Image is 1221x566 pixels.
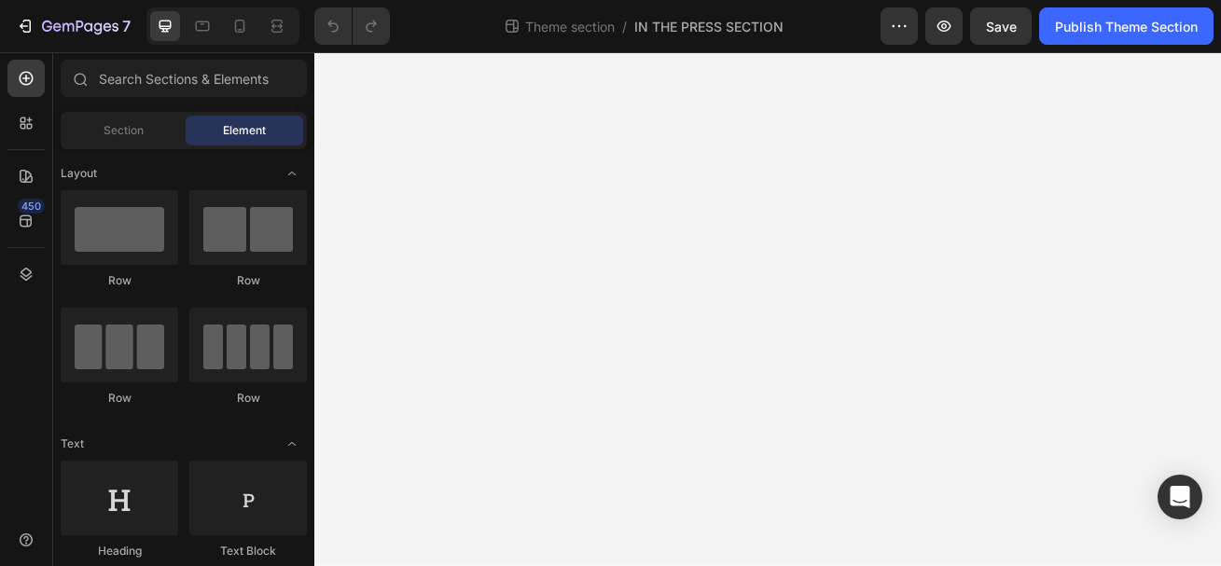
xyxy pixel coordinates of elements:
span: Layout [61,165,97,182]
div: Row [189,272,307,289]
button: Publish Theme Section [1039,7,1214,45]
span: IN THE PRESS SECTION [634,17,784,36]
div: Open Intercom Messenger [1158,475,1202,519]
span: Theme section [521,17,618,36]
div: Row [61,272,178,289]
div: Heading [61,543,178,559]
button: Save [970,7,1032,45]
span: Save [986,19,1017,35]
span: Toggle open [277,159,307,188]
span: Element [223,122,266,139]
div: Undo/Redo [314,7,390,45]
span: Section [104,122,144,139]
span: Toggle open [277,429,307,459]
div: Text Block [189,543,307,559]
div: Row [61,390,178,407]
input: Search Sections & Elements [61,60,307,97]
div: Row [189,390,307,407]
div: Publish Theme Section [1055,17,1198,36]
div: 450 [18,199,45,214]
span: / [622,17,627,36]
button: 7 [7,7,139,45]
p: 7 [122,15,131,37]
iframe: Design area [314,52,1221,566]
span: Text [61,435,84,452]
